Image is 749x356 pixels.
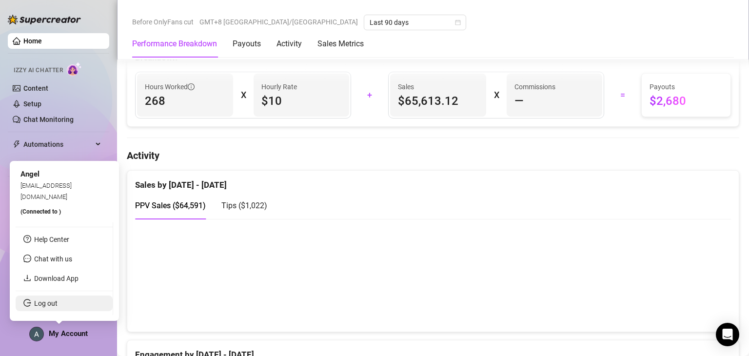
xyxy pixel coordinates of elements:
[14,66,63,75] span: Izzy AI Chatter
[145,93,225,109] span: 268
[276,38,302,50] div: Activity
[20,208,61,215] span: (Connected to )
[132,15,194,29] span: Before OnlyFans cut
[23,137,93,152] span: Automations
[23,84,48,92] a: Content
[23,255,31,262] span: message
[132,38,217,50] div: Performance Breakdown
[261,93,342,109] span: $10
[610,87,635,103] div: =
[650,93,723,109] span: $2,680
[145,81,195,92] span: Hours Worked
[494,87,499,103] div: X
[34,236,69,243] a: Help Center
[23,100,41,108] a: Setup
[398,81,478,92] span: Sales
[221,201,267,210] span: Tips ( $1,022 )
[199,15,358,29] span: GMT+8 [GEOGRAPHIC_DATA]/[GEOGRAPHIC_DATA]
[514,81,555,92] article: Commissions
[13,140,20,148] span: thunderbolt
[514,93,524,109] span: —
[23,116,74,123] a: Chat Monitoring
[23,156,93,172] span: Chat Copilot
[317,38,364,50] div: Sales Metrics
[241,87,246,103] div: X
[34,275,79,282] a: Download App
[188,83,195,90] span: info-circle
[34,255,72,263] span: Chat with us
[135,201,206,210] span: PPV Sales ( $64,591 )
[16,296,113,311] li: Log out
[261,81,297,92] article: Hourly Rate
[67,62,82,76] img: AI Chatter
[20,170,39,178] span: Angel
[370,15,460,30] span: Last 90 days
[135,171,731,192] div: Sales by [DATE] - [DATE]
[23,37,42,45] a: Home
[398,93,478,109] span: $65,613.12
[8,15,81,24] img: logo-BBDzfeDw.svg
[20,182,72,200] span: [EMAIL_ADDRESS][DOMAIN_NAME]
[49,329,88,338] span: My Account
[455,20,461,25] span: calendar
[650,81,723,92] span: Payouts
[127,149,739,162] h4: Activity
[357,87,382,103] div: +
[233,38,261,50] div: Payouts
[30,327,43,341] img: ACg8ocIpWzLmD3A5hmkSZfBJcT14Fg8bFGaqbLo-Z0mqyYAWwTjPNSU=s96-c
[716,323,739,346] div: Open Intercom Messenger
[34,299,58,307] a: Log out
